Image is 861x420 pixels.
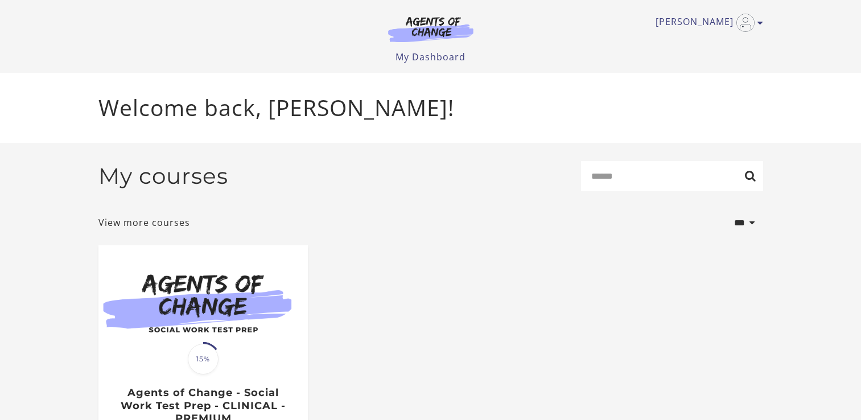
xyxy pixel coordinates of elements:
p: Welcome back, [PERSON_NAME]! [98,91,763,125]
img: Agents of Change Logo [376,16,485,42]
a: View more courses [98,216,190,229]
h2: My courses [98,163,228,190]
a: My Dashboard [396,51,465,63]
a: Toggle menu [656,14,757,32]
span: 15% [188,344,219,374]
